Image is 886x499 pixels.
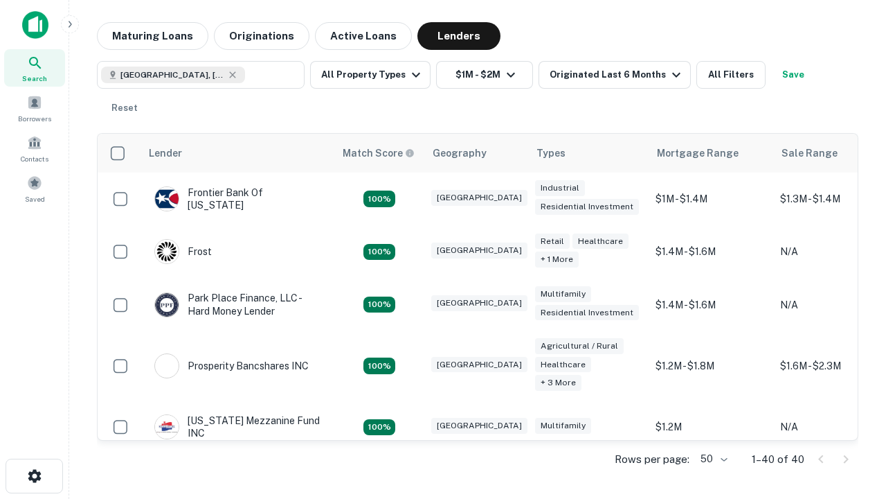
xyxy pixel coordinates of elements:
img: picture [155,293,179,317]
th: Lender [141,134,334,173]
button: Originated Last 6 Months [539,61,691,89]
a: Borrowers [4,89,65,127]
div: + 3 more [535,375,581,391]
a: Contacts [4,130,65,167]
button: All Filters [696,61,766,89]
div: Matching Properties: 4, hasApolloMatch: undefined [363,191,395,207]
div: Frontier Bank Of [US_STATE] [154,186,320,211]
th: Mortgage Range [649,134,773,173]
td: $1.4M - $1.6M [649,225,773,278]
img: picture [155,415,179,439]
button: Active Loans [315,22,412,50]
span: Search [22,73,47,84]
div: 50 [695,449,730,469]
div: [GEOGRAPHIC_DATA] [431,190,527,206]
div: Matching Properties: 4, hasApolloMatch: undefined [363,244,395,261]
div: [US_STATE] Mezzanine Fund INC [154,414,320,439]
td: $1.2M [649,401,773,453]
div: Matching Properties: 5, hasApolloMatch: undefined [363,419,395,436]
div: Healthcare [572,234,629,249]
div: Lender [149,145,182,161]
div: Agricultural / Rural [535,338,624,354]
div: [GEOGRAPHIC_DATA] [431,295,527,311]
div: Residential Investment [535,199,639,215]
th: Capitalize uses an advanced AI algorithm to match your search with the best lender. The match sco... [334,134,424,173]
td: $1.2M - $1.8M [649,331,773,401]
div: Geography [433,145,487,161]
div: Park Place Finance, LLC - Hard Money Lender [154,292,320,317]
img: capitalize-icon.png [22,11,48,39]
p: 1–40 of 40 [752,451,804,468]
img: picture [155,187,179,211]
td: $1.4M - $1.6M [649,278,773,331]
div: Frost [154,239,212,264]
button: Save your search to get updates of matches that match your search criteria. [771,61,815,89]
a: Search [4,49,65,87]
div: Multifamily [535,286,591,302]
div: Healthcare [535,357,591,373]
button: Reset [102,94,147,122]
button: Originations [214,22,309,50]
span: Contacts [21,153,48,164]
th: Geography [424,134,528,173]
div: [GEOGRAPHIC_DATA] [431,357,527,373]
img: picture [155,240,179,263]
p: Rows per page: [615,451,689,468]
div: Prosperity Bancshares INC [154,353,309,378]
div: Originated Last 6 Months [550,67,685,83]
div: Industrial [535,180,585,196]
div: Multifamily [535,418,591,434]
th: Types [528,134,649,173]
div: Sale Range [781,145,838,161]
div: [GEOGRAPHIC_DATA] [431,418,527,434]
div: Capitalize uses an advanced AI algorithm to match your search with the best lender. The match sco... [343,146,415,161]
div: Matching Properties: 7, hasApolloMatch: undefined [363,358,395,374]
span: [GEOGRAPHIC_DATA], [GEOGRAPHIC_DATA], [GEOGRAPHIC_DATA] [120,69,224,81]
div: Residential Investment [535,305,639,321]
button: Lenders [417,22,500,50]
div: [GEOGRAPHIC_DATA] [431,243,527,259]
button: $1M - $2M [436,61,533,89]
button: All Property Types [310,61,431,89]
td: $1M - $1.4M [649,173,773,225]
div: Mortgage Range [657,145,739,161]
div: Types [536,145,566,161]
img: picture [155,354,179,378]
button: Maturing Loans [97,22,208,50]
div: + 1 more [535,252,579,268]
h6: Match Score [343,146,412,161]
div: Retail [535,234,570,249]
a: Saved [4,170,65,207]
span: Borrowers [18,113,51,124]
span: Saved [25,193,45,204]
iframe: Chat Widget [817,388,886,455]
div: Matching Properties: 4, hasApolloMatch: undefined [363,297,395,313]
